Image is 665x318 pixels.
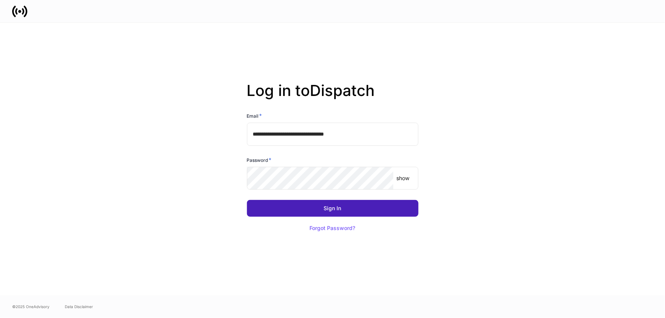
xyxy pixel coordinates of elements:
[300,220,365,237] button: Forgot Password?
[247,112,262,120] h6: Email
[247,156,272,164] h6: Password
[247,81,418,112] h2: Log in to Dispatch
[12,304,50,310] span: © 2025 OneAdvisory
[247,200,418,217] button: Sign In
[324,206,341,211] div: Sign In
[65,304,93,310] a: Data Disclaimer
[396,174,409,182] p: show
[310,225,356,231] div: Forgot Password?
